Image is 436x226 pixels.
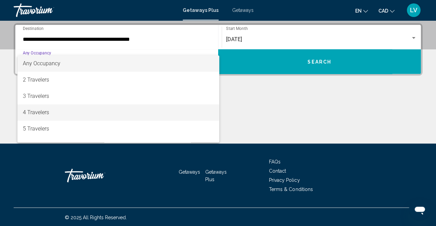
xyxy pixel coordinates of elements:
[23,72,214,88] span: 2 Travelers
[409,199,431,221] iframe: Button to launch messaging window
[23,104,214,121] span: 4 Travelers
[23,88,214,104] span: 3 Travelers
[23,121,214,137] span: 5 Travelers
[23,137,214,153] span: 6 Travelers
[23,60,60,67] span: Any Occupancy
